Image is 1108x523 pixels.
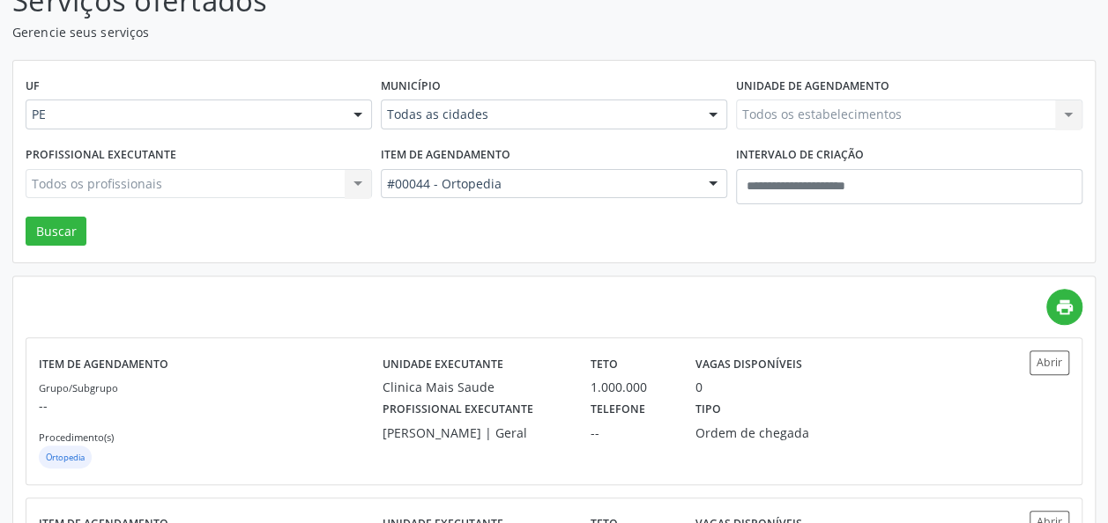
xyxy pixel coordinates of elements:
label: Profissional executante [26,142,176,169]
div: 0 [695,378,703,396]
button: Abrir [1030,350,1069,374]
p: Gerencie seus serviços [12,23,770,41]
label: Intervalo de criação [736,142,864,169]
label: Telefone [591,396,645,424]
label: Profissional executante [383,396,533,424]
small: Grupo/Subgrupo [39,381,118,394]
label: Item de agendamento [39,350,168,378]
label: Tipo [695,396,721,424]
span: PE [32,106,336,123]
label: Vagas disponíveis [695,350,802,378]
span: #00044 - Ortopedia [387,175,691,193]
div: [PERSON_NAME] | Geral [383,424,567,442]
div: -- [591,424,670,442]
label: Unidade executante [383,350,503,378]
div: Ordem de chegada [695,424,827,442]
i: print [1055,298,1075,317]
button: Buscar [26,217,86,247]
div: Clinica Mais Saude [383,378,567,396]
span: Todas as cidades [387,106,691,123]
p: -- [39,396,383,415]
label: UF [26,73,40,100]
label: Unidade de agendamento [736,73,889,100]
label: Teto [591,350,618,378]
div: 1.000.000 [591,378,670,396]
small: Procedimento(s) [39,431,114,444]
label: Município [381,73,441,100]
small: Ortopedia [46,452,85,463]
a: print [1046,289,1082,325]
label: Item de agendamento [381,142,510,169]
